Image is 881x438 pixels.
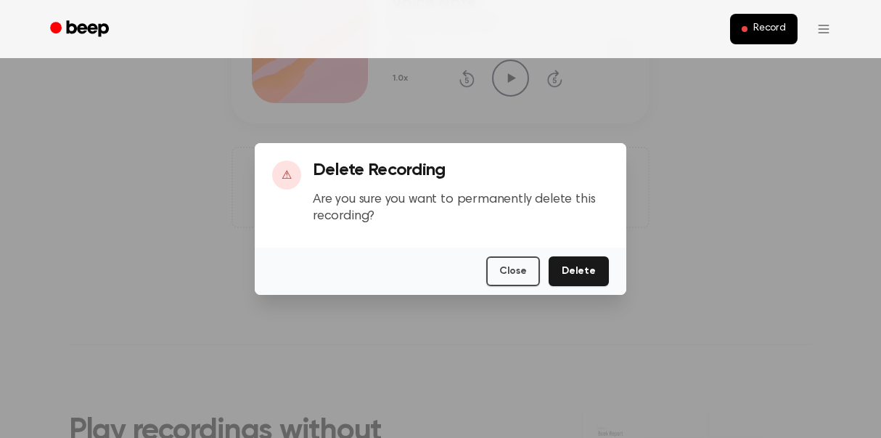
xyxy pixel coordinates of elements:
[313,161,609,180] h3: Delete Recording
[313,192,609,224] p: Are you sure you want to permanently delete this recording?
[730,14,798,44] button: Record
[549,256,609,286] button: Delete
[753,23,786,36] span: Record
[806,12,841,46] button: Open menu
[272,161,301,190] div: ⚠
[486,256,540,286] button: Close
[40,15,122,44] a: Beep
